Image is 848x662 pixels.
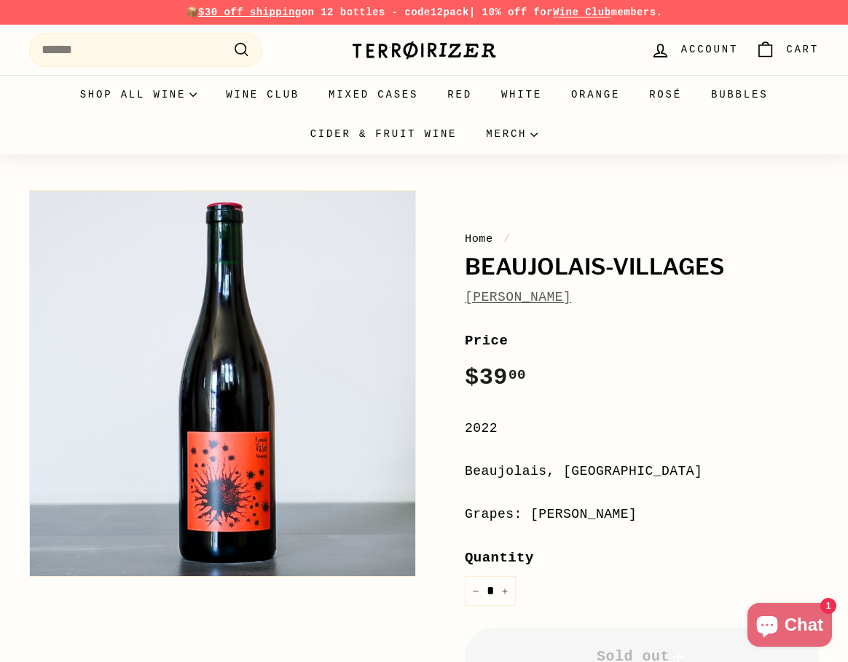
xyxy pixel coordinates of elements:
span: $39 [465,364,526,391]
a: Cart [747,28,828,71]
a: Mixed Cases [314,75,433,114]
span: / [500,232,514,245]
a: Red [433,75,487,114]
a: Account [642,28,747,71]
div: Beaujolais, [GEOGRAPHIC_DATA] [465,461,819,482]
span: $30 off shipping [198,7,302,18]
a: Cider & Fruit Wine [296,114,472,154]
a: Bubbles [696,75,782,114]
label: Quantity [465,547,819,569]
strong: 12pack [431,7,469,18]
span: Cart [786,42,819,58]
a: Orange [557,75,635,114]
span: Account [681,42,738,58]
img: Beaujolais-Villages [30,191,415,576]
sup: 00 [509,367,526,383]
nav: breadcrumbs [465,230,819,248]
input: quantity [465,576,516,606]
h1: Beaujolais-Villages [465,255,819,280]
button: Increase item quantity by one [494,576,516,606]
a: Rosé [635,75,696,114]
label: Price [465,330,819,352]
div: 2022 [465,418,819,439]
a: [PERSON_NAME] [465,290,571,304]
summary: Shop all wine [66,75,212,114]
button: Reduce item quantity by one [465,576,487,606]
a: White [487,75,557,114]
p: 📦 on 12 bottles - code | 10% off for members. [29,4,819,20]
summary: Merch [471,114,552,154]
a: Wine Club [211,75,314,114]
a: Home [465,232,493,245]
div: Grapes: [PERSON_NAME] [465,504,819,525]
a: Wine Club [553,7,611,18]
inbox-online-store-chat: Shopify online store chat [743,603,836,650]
